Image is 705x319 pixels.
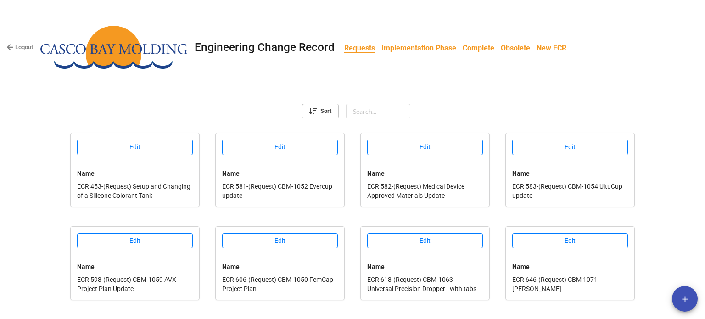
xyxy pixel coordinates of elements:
a: Logout [6,43,33,52]
p: ECR 618-(Request) CBM-1063 - Universal Precision Dropper - with tabs [367,275,483,293]
a: Requests [341,39,378,57]
button: Edit [512,233,628,249]
p: ECR 646-(Request) CBM 1071 [PERSON_NAME] [512,275,628,293]
p: ECR 598-(Request) CBM-1059 AVX Project Plan Update [77,275,193,293]
a: Implementation Phase [378,39,459,57]
b: New ECR [537,44,566,52]
div: Engineering Change Record [195,42,335,53]
a: Obsolete [498,39,533,57]
button: add [672,286,698,312]
b: Name [77,263,95,270]
b: Name [367,263,385,270]
button: Edit [367,140,483,155]
button: Edit [222,140,338,155]
button: Edit [77,233,193,249]
button: Edit [512,140,628,155]
b: Implementation Phase [381,44,456,52]
img: ltfiPdBR88%2FCasco%20Bay%20Molding%20Logo.png [40,26,187,69]
a: New ECR [533,39,570,57]
p: ECR 606-(Request) CBM-1050 FemCap Project Plan [222,275,338,293]
a: Sort [302,104,339,118]
b: Name [512,263,530,270]
b: Name [512,170,530,177]
b: Name [367,170,385,177]
button: Edit [367,233,483,249]
button: Edit [77,140,193,155]
b: Requests [344,44,375,53]
b: Name [222,263,240,270]
b: Name [222,170,240,177]
b: Obsolete [501,44,530,52]
p: ECR 582-(Request) Medical Device Approved Materials Update [367,182,483,200]
input: Search... [346,104,410,118]
button: Edit [222,233,338,249]
b: Complete [463,44,494,52]
p: ECR 581-(Request) CBM-1052 Evercup update [222,182,338,200]
b: Name [77,170,95,177]
p: ECR 453-(Request) Setup and Changing of a Silicone Colorant Tank [77,182,193,200]
p: ECR 583-(Request) CBM-1054 UltuCup update [512,182,628,200]
a: Complete [459,39,498,57]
